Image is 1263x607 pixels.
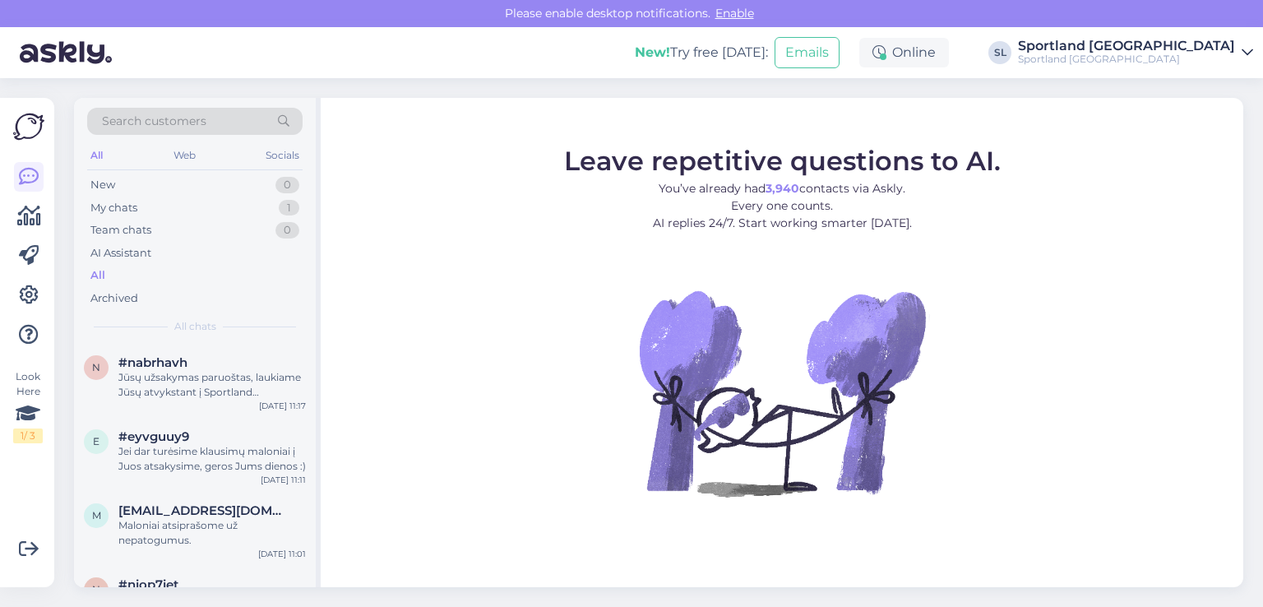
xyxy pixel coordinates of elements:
img: No Chat active [634,244,930,540]
div: Team chats [90,222,151,239]
div: Archived [90,290,138,307]
a: Sportland [GEOGRAPHIC_DATA]Sportland [GEOGRAPHIC_DATA] [1018,39,1253,66]
div: 1 [279,200,299,216]
div: Maloniai atsiprašome už nepatogumus. [118,518,306,548]
span: e [93,435,99,447]
div: Look Here [13,369,43,443]
span: #niop7iet [118,577,178,592]
div: All [90,267,105,284]
span: #nabrhavh [118,355,187,370]
span: Leave repetitive questions to AI. [564,144,1001,176]
div: Sportland [GEOGRAPHIC_DATA] [1018,39,1235,53]
img: Askly Logo [13,111,44,142]
div: [DATE] 11:01 [258,548,306,560]
div: Jei dar turėsime klausimų maloniai į Juos atsakysime, geros Jums dienos :) [118,444,306,474]
div: Web [170,145,199,166]
b: 3,940 [766,180,799,195]
div: [DATE] 11:17 [259,400,306,412]
span: n [92,583,100,595]
span: mariusjon000@gmail.com [118,503,289,518]
div: Sportland [GEOGRAPHIC_DATA] [1018,53,1235,66]
span: m [92,509,101,521]
div: [DATE] 11:11 [261,474,306,486]
span: n [92,361,100,373]
button: Emails [775,37,840,68]
b: New! [635,44,670,60]
div: Jūsų užsakymas paruoštas, laukiame Jūsų atvykstant į Sportland [GEOGRAPHIC_DATA] [GEOGRAPHIC_DATA... [118,370,306,400]
div: All [87,145,106,166]
div: AI Assistant [90,245,151,262]
div: 0 [275,222,299,239]
div: Try free [DATE]: [635,43,768,63]
div: New [90,177,115,193]
span: #eyvguuy9 [118,429,189,444]
div: My chats [90,200,137,216]
div: Online [859,38,949,67]
div: 1 / 3 [13,429,43,443]
span: Enable [710,6,759,21]
div: 0 [275,177,299,193]
div: Socials [262,145,303,166]
span: All chats [174,319,216,334]
p: You’ve already had contacts via Askly. Every one counts. AI replies 24/7. Start working smarter [... [564,179,1001,231]
div: SL [988,41,1011,64]
span: Search customers [102,113,206,130]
